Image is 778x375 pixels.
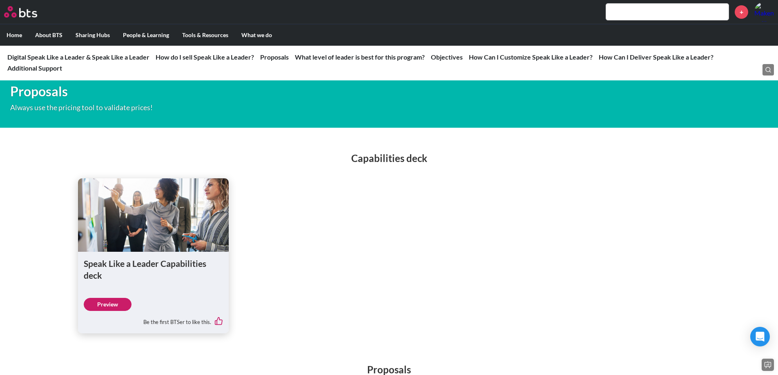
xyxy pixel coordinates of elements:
a: Objectives [431,53,463,61]
h1: Speak Like a Leader Capabilities deck [84,257,223,282]
img: Makenzie Brandon [754,2,774,22]
a: Preview [84,298,132,311]
a: How do I sell Speak Like a Leader? [156,53,254,61]
a: Digital Speak Like a Leader & Speak Like a Leader [7,53,149,61]
div: Be the first BTSer to like this. [84,311,223,328]
a: How Can I Customize Speak Like a Leader? [469,53,593,61]
img: BTS Logo [4,6,37,18]
label: Tools & Resources [176,24,235,46]
a: What level of leader is best for this program? [295,53,425,61]
a: Additional Support [7,64,62,72]
a: Proposals [260,53,289,61]
div: Open Intercom Messenger [750,327,770,346]
a: Profile [754,2,774,22]
label: About BTS [29,24,69,46]
a: + [735,5,748,19]
a: Go home [4,6,52,18]
label: People & Learning [116,24,176,46]
h1: Proposals [10,82,540,101]
label: What we do [235,24,279,46]
a: How Can I Deliver Speak Like a Leader? [599,53,713,61]
p: Always use the pricing tool to validate prices! [10,104,435,111]
label: Sharing Hubs [69,24,116,46]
